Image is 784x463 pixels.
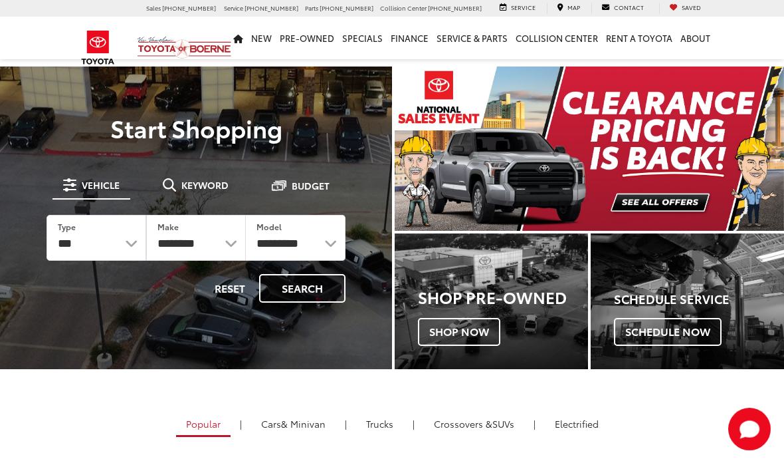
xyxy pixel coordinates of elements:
span: Sales [146,3,161,12]
a: Schedule Service Schedule Now [591,233,784,369]
li: | [409,417,418,430]
span: Map [567,3,580,11]
a: Trucks [356,412,403,435]
h4: Schedule Service [614,293,784,306]
a: Service & Parts: Opens in a new tab [433,17,512,59]
a: Cars [251,412,336,435]
a: About [676,17,714,59]
img: Toyota [73,26,123,69]
div: Toyota [591,233,784,369]
a: Contact [591,3,654,14]
button: Reset [203,274,256,303]
div: Toyota [395,233,588,369]
a: Pre-Owned [276,17,338,59]
span: Shop Now [418,318,500,346]
a: Electrified [545,412,609,435]
a: Service [490,3,545,14]
div: carousel slide number 1 of 2 [395,67,784,231]
span: [PHONE_NUMBER] [428,3,482,12]
span: Vehicle [82,180,120,190]
span: Parts [305,3,318,12]
a: Finance [387,17,433,59]
a: New [247,17,276,59]
li: | [530,417,539,430]
section: Carousel section with vehicle pictures - may contain disclaimers. [395,67,784,231]
a: Rent a Toyota [602,17,676,59]
li: | [342,417,350,430]
a: Shop Pre-Owned Shop Now [395,233,588,369]
a: Home [229,17,247,59]
label: Make [157,221,179,232]
span: Saved [682,3,701,11]
span: Budget [292,181,330,190]
span: Keyword [181,180,229,190]
span: Service [224,3,243,12]
label: Type [58,221,76,232]
span: & Minivan [281,417,326,430]
svg: Start Chat [728,408,771,450]
button: Click to view previous picture. [395,93,453,204]
img: Vic Vaughan Toyota of Boerne [137,36,232,59]
a: Map [547,3,590,14]
span: [PHONE_NUMBER] [245,3,298,12]
a: Popular [176,412,231,437]
span: Schedule Now [614,318,722,346]
span: Crossovers & [434,417,492,430]
span: Contact [614,3,644,11]
a: My Saved Vehicles [659,3,711,14]
button: Search [259,274,345,303]
img: Clearance Pricing Is Back [395,67,784,231]
a: Specials [338,17,387,59]
a: SUVs [424,412,524,435]
span: [PHONE_NUMBER] [320,3,373,12]
span: Collision Center [380,3,427,12]
button: Click to view next picture. [726,93,784,204]
p: Start Shopping [28,114,364,141]
span: [PHONE_NUMBER] [162,3,216,12]
label: Model [256,221,282,232]
span: Service [511,3,536,11]
a: Collision Center [512,17,602,59]
h3: Shop Pre-Owned [418,288,588,305]
li: | [237,417,245,430]
button: Toggle Chat Window [728,408,771,450]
